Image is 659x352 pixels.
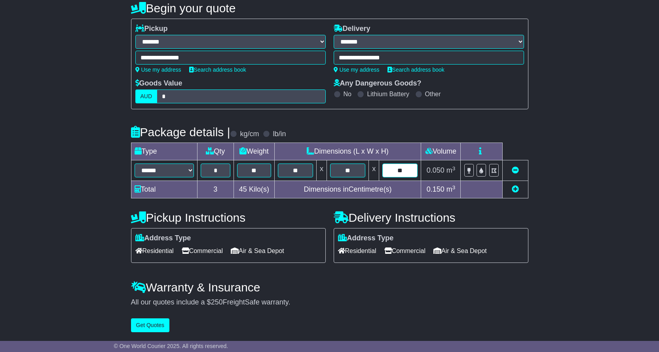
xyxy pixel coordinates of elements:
div: All our quotes include a $ FreightSafe warranty. [131,298,528,307]
a: Remove this item [512,166,519,174]
h4: Package details | [131,126,230,139]
td: x [369,160,379,181]
label: Other [425,90,441,98]
label: kg/cm [240,130,259,139]
a: Add new item [512,185,519,193]
span: Air & Sea Depot [231,245,284,257]
td: Weight [234,143,275,160]
span: 250 [211,298,223,306]
label: lb/in [273,130,286,139]
span: Residential [135,245,174,257]
span: 45 [239,185,247,193]
span: 0.150 [427,185,444,193]
h4: Pickup Instructions [131,211,326,224]
label: AUD [135,89,158,103]
span: 0.050 [427,166,444,174]
td: Volume [421,143,461,160]
h4: Begin your quote [131,2,528,15]
label: Pickup [135,25,168,33]
td: Type [131,143,197,160]
label: No [344,90,351,98]
td: Total [131,181,197,198]
h4: Delivery Instructions [334,211,528,224]
sup: 3 [452,185,456,190]
span: Residential [338,245,376,257]
label: Delivery [334,25,370,33]
td: Qty [197,143,234,160]
label: Lithium Battery [367,90,409,98]
td: x [316,160,327,181]
span: © One World Courier 2025. All rights reserved. [114,343,228,349]
label: Any Dangerous Goods? [334,79,422,88]
td: Dimensions in Centimetre(s) [274,181,421,198]
td: Kilo(s) [234,181,275,198]
label: Goods Value [135,79,182,88]
span: Commercial [182,245,223,257]
span: Commercial [384,245,425,257]
td: 3 [197,181,234,198]
span: m [446,185,456,193]
a: Search address book [189,67,246,73]
label: Address Type [135,234,191,243]
td: Dimensions (L x W x H) [274,143,421,160]
a: Use my address [334,67,380,73]
a: Use my address [135,67,181,73]
button: Get Quotes [131,318,170,332]
span: Air & Sea Depot [433,245,487,257]
span: m [446,166,456,174]
sup: 3 [452,166,456,171]
label: Address Type [338,234,394,243]
h4: Warranty & Insurance [131,281,528,294]
a: Search address book [387,67,444,73]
